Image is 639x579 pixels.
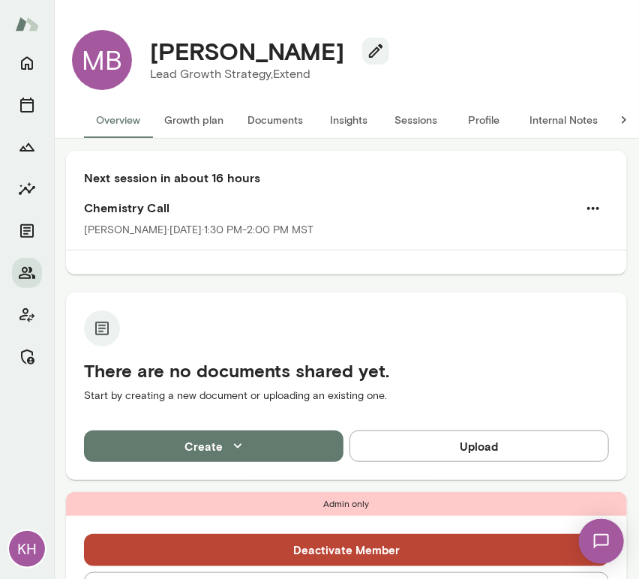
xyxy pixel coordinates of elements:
button: Insights [315,102,382,138]
h4: [PERSON_NAME] [150,37,344,65]
h6: Next session in about 16 hours [84,169,609,187]
button: Growth Plan [12,132,42,162]
button: Documents [12,216,42,246]
p: Lead Growth Strategy, Extend [150,65,377,83]
button: Home [12,48,42,78]
button: Sessions [382,102,450,138]
div: KH [9,531,45,567]
button: Insights [12,174,42,204]
button: Deactivate Member [84,534,609,565]
button: Members [12,258,42,288]
h5: There are no documents shared yet. [84,358,609,382]
button: Overview [84,102,152,138]
button: Manage [12,342,42,372]
p: Start by creating a new document or uploading an existing one. [84,388,609,403]
div: Admin only [66,492,627,516]
button: Internal Notes [517,102,610,138]
div: MB [72,30,132,90]
button: Sessions [12,90,42,120]
button: Create [84,430,343,462]
button: Growth plan [152,102,235,138]
button: Profile [450,102,517,138]
h6: Chemistry Call [84,199,609,217]
button: Client app [12,300,42,330]
button: Upload [349,430,609,462]
button: Documents [235,102,315,138]
img: Mento [15,10,39,38]
p: [PERSON_NAME] · [DATE] · 1:30 PM-2:00 PM MST [84,223,313,238]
